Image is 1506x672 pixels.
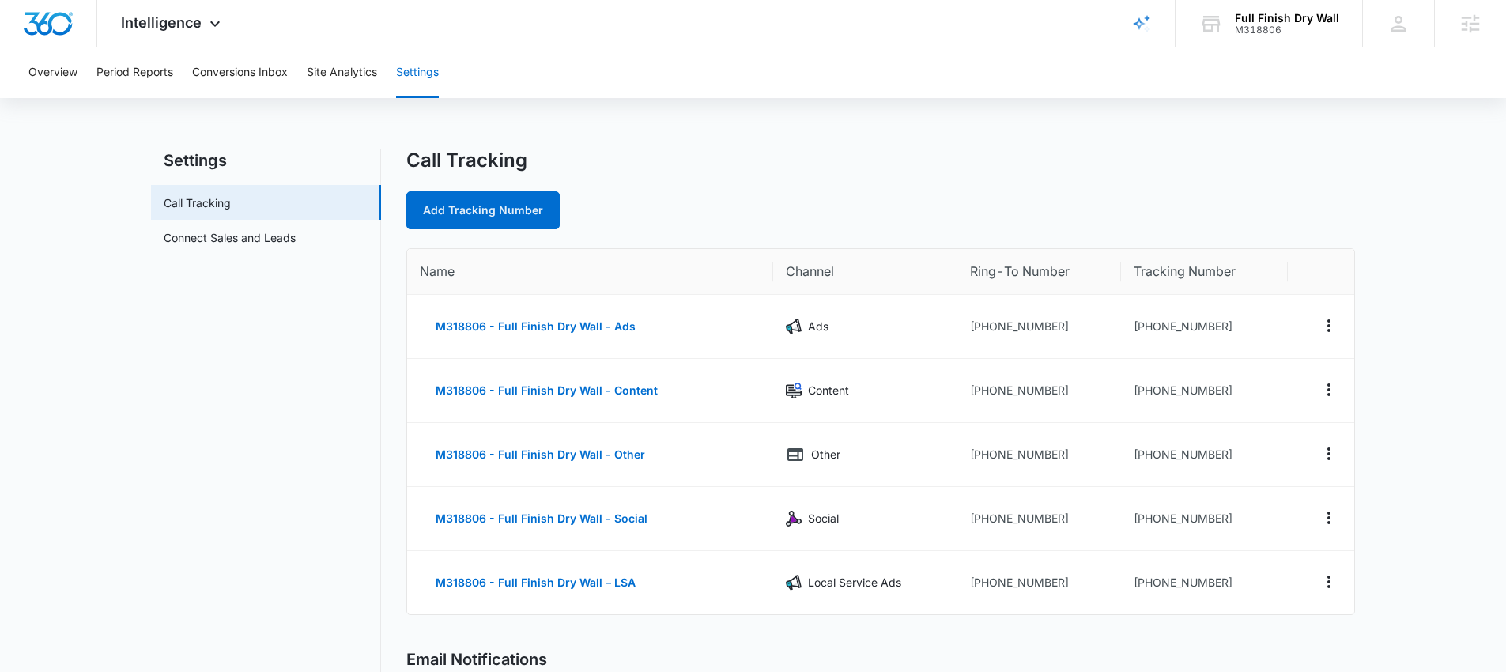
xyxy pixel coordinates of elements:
p: Ads [808,318,828,335]
button: M318806 - Full Finish Dry Wall - Other [420,436,661,474]
a: Connect Sales and Leads [164,229,296,246]
button: Actions [1316,505,1342,530]
button: M318806 - Full Finish Dry Wall - Ads [420,308,651,345]
button: M318806 - Full Finish Dry Wall - Social [420,500,663,538]
td: [PHONE_NUMBER] [1121,423,1288,487]
td: [PHONE_NUMBER] [957,295,1121,359]
td: [PHONE_NUMBER] [957,551,1121,614]
span: Intelligence [121,14,202,31]
button: Conversions Inbox [192,47,288,98]
p: Other [811,446,840,463]
a: Add Tracking Number [406,191,560,229]
p: Local Service Ads [808,574,901,591]
button: M318806 - Full Finish Dry Wall – LSA [420,564,651,602]
img: Local Service Ads [786,575,802,591]
button: Actions [1316,377,1342,402]
button: Site Analytics [307,47,377,98]
img: Content [786,383,802,398]
h2: Email Notifications [406,650,547,670]
p: Social [808,510,839,527]
td: [PHONE_NUMBER] [957,359,1121,423]
button: M318806 - Full Finish Dry Wall - Content [420,372,674,410]
h1: Call Tracking [406,149,527,172]
th: Channel [773,249,957,295]
td: [PHONE_NUMBER] [1121,551,1288,614]
th: Tracking Number [1121,249,1288,295]
button: Actions [1316,313,1342,338]
td: [PHONE_NUMBER] [957,487,1121,551]
button: Settings [396,47,439,98]
button: Overview [28,47,77,98]
div: account id [1235,25,1339,36]
p: Content [808,382,849,399]
h2: Settings [151,149,381,172]
td: [PHONE_NUMBER] [1121,359,1288,423]
td: [PHONE_NUMBER] [1121,487,1288,551]
td: [PHONE_NUMBER] [1121,295,1288,359]
div: account name [1235,12,1339,25]
button: Actions [1316,569,1342,595]
td: [PHONE_NUMBER] [957,423,1121,487]
button: Period Reports [96,47,173,98]
img: Social [786,511,802,527]
th: Name [407,249,773,295]
img: Ads [786,319,802,334]
button: Actions [1316,441,1342,466]
th: Ring-To Number [957,249,1121,295]
a: Call Tracking [164,194,231,211]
